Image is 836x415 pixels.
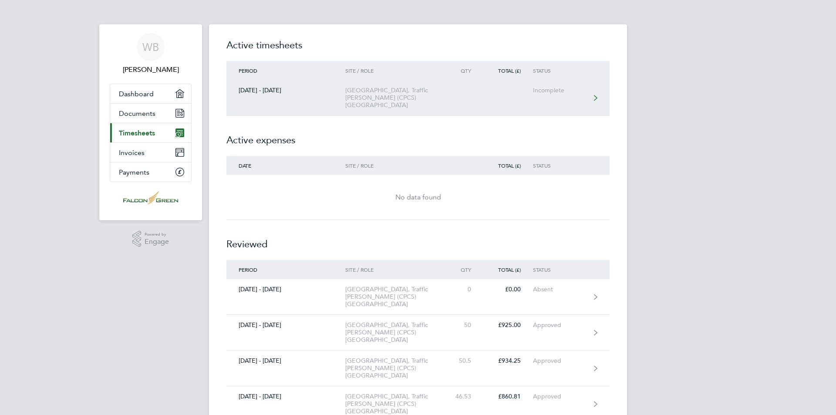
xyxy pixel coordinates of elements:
[226,87,345,94] div: [DATE] - [DATE]
[226,286,345,293] div: [DATE] - [DATE]
[110,191,192,205] a: Go to home page
[110,84,191,103] a: Dashboard
[226,162,345,169] div: Date
[345,286,445,308] div: [GEOGRAPHIC_DATA], Traffic [PERSON_NAME] (CPCS) [GEOGRAPHIC_DATA]
[110,162,191,182] a: Payments
[110,64,192,75] span: Winston Branker
[445,321,483,329] div: 50
[119,168,149,176] span: Payments
[483,393,533,400] div: £860.81
[345,67,445,74] div: Site / Role
[226,315,610,351] a: [DATE] - [DATE][GEOGRAPHIC_DATA], Traffic [PERSON_NAME] (CPCS) [GEOGRAPHIC_DATA]50£925.00Approved
[239,266,257,273] span: Period
[533,87,587,94] div: Incomplete
[345,321,445,344] div: [GEOGRAPHIC_DATA], Traffic [PERSON_NAME] (CPCS) [GEOGRAPHIC_DATA]
[533,67,587,74] div: Status
[483,321,533,329] div: £925.00
[226,279,610,315] a: [DATE] - [DATE][GEOGRAPHIC_DATA], Traffic [PERSON_NAME] (CPCS) [GEOGRAPHIC_DATA]0£0.00Absent
[533,286,587,293] div: Absent
[123,191,178,205] img: falcongreen-logo-retina.png
[110,104,191,123] a: Documents
[119,109,155,118] span: Documents
[483,67,533,74] div: Total (£)
[145,238,169,246] span: Engage
[226,351,610,386] a: [DATE] - [DATE][GEOGRAPHIC_DATA], Traffic [PERSON_NAME] (CPCS) [GEOGRAPHIC_DATA]50.5£934.25Approved
[226,220,610,260] h2: Reviewed
[533,393,587,400] div: Approved
[110,143,191,162] a: Invoices
[110,33,192,75] a: WB[PERSON_NAME]
[119,129,155,137] span: Timesheets
[110,123,191,142] a: Timesheets
[119,90,154,98] span: Dashboard
[483,286,533,293] div: £0.00
[226,38,610,61] h2: Active timesheets
[345,162,445,169] div: Site / Role
[483,267,533,273] div: Total (£)
[226,321,345,329] div: [DATE] - [DATE]
[142,41,159,53] span: WB
[226,116,610,156] h2: Active expenses
[445,286,483,293] div: 0
[99,24,202,220] nav: Main navigation
[132,231,169,247] a: Powered byEngage
[345,357,445,379] div: [GEOGRAPHIC_DATA], Traffic [PERSON_NAME] (CPCS) [GEOGRAPHIC_DATA]
[445,67,483,74] div: Qty
[533,267,587,273] div: Status
[226,80,610,116] a: [DATE] - [DATE][GEOGRAPHIC_DATA], Traffic [PERSON_NAME] (CPCS) [GEOGRAPHIC_DATA]Incomplete
[445,393,483,400] div: 46.53
[239,67,257,74] span: Period
[145,231,169,238] span: Powered by
[445,267,483,273] div: Qty
[226,393,345,400] div: [DATE] - [DATE]
[445,357,483,364] div: 50.5
[345,87,445,109] div: [GEOGRAPHIC_DATA], Traffic [PERSON_NAME] (CPCS) [GEOGRAPHIC_DATA]
[119,148,145,157] span: Invoices
[226,192,610,202] div: No data found
[483,357,533,364] div: £934.25
[533,162,587,169] div: Status
[345,393,445,415] div: [GEOGRAPHIC_DATA], Traffic [PERSON_NAME] (CPCS) [GEOGRAPHIC_DATA]
[533,321,587,329] div: Approved
[226,357,345,364] div: [DATE] - [DATE]
[345,267,445,273] div: Site / Role
[483,162,533,169] div: Total (£)
[533,357,587,364] div: Approved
